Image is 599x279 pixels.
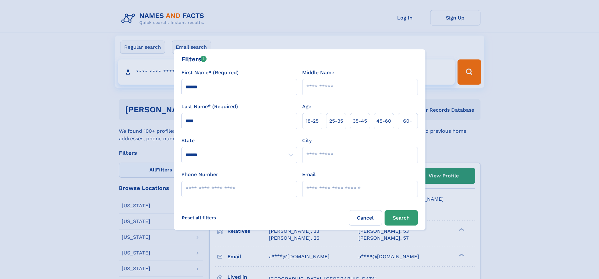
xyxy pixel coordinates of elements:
[302,103,311,110] label: Age
[353,117,367,125] span: 35‑45
[302,69,334,76] label: Middle Name
[178,210,220,225] label: Reset all filters
[385,210,418,226] button: Search
[181,54,207,64] div: Filters
[181,171,218,178] label: Phone Number
[302,137,312,144] label: City
[302,171,316,178] label: Email
[403,117,413,125] span: 60+
[349,210,382,226] label: Cancel
[181,69,239,76] label: First Name* (Required)
[306,117,319,125] span: 18‑25
[376,117,391,125] span: 45‑60
[329,117,343,125] span: 25‑35
[181,137,297,144] label: State
[181,103,238,110] label: Last Name* (Required)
